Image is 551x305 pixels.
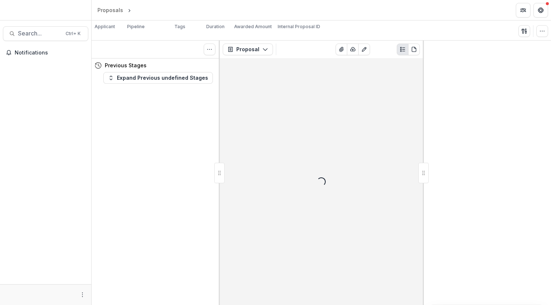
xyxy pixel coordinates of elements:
[278,23,320,30] p: Internal Proposal ID
[127,23,145,30] p: Pipeline
[516,3,530,18] button: Partners
[95,23,115,30] p: Applicant
[18,30,61,37] span: Search...
[336,44,347,55] button: View Attached Files
[64,30,82,38] div: Ctrl + K
[408,44,420,55] button: PDF view
[223,44,273,55] button: Proposal
[204,44,215,55] button: Toggle View Cancelled Tasks
[397,44,408,55] button: Plaintext view
[105,61,147,69] h4: Previous Stages
[174,23,185,30] p: Tags
[78,290,87,299] button: More
[3,47,88,59] button: Notifications
[97,6,123,14] div: Proposals
[533,3,548,18] button: Get Help
[15,50,85,56] span: Notifications
[358,44,370,55] button: Edit as form
[103,72,213,84] button: Expand Previous undefined Stages
[95,5,126,15] a: Proposals
[234,23,272,30] p: Awarded Amount
[3,26,88,41] button: Search...
[206,23,225,30] p: Duration
[95,5,164,15] nav: breadcrumb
